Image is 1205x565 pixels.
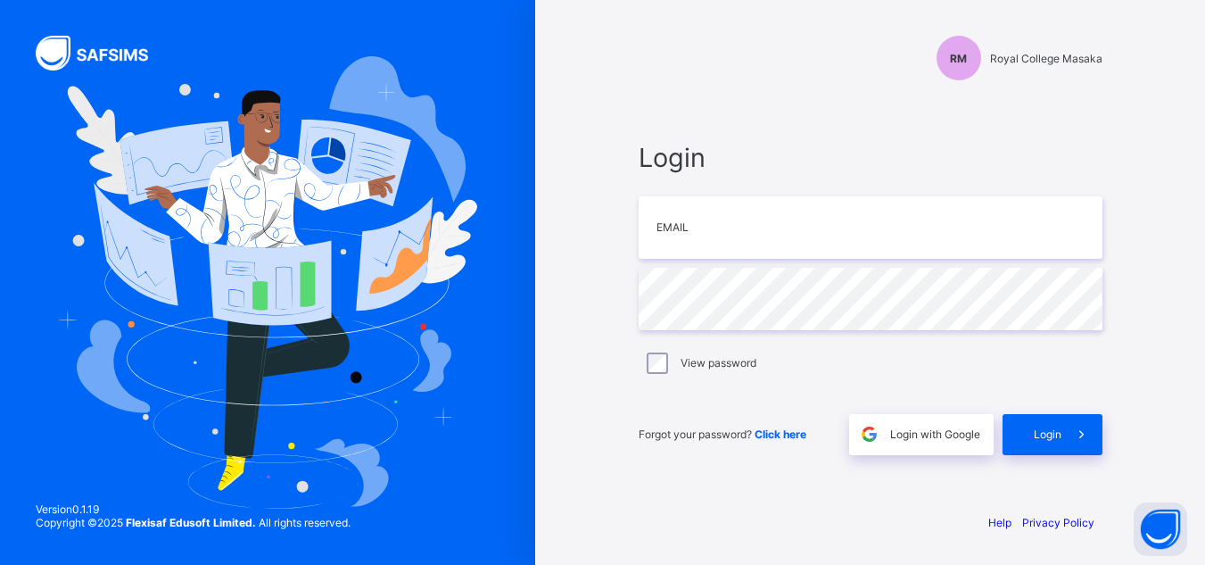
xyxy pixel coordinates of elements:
img: google.396cfc9801f0270233282035f929180a.svg [859,424,879,445]
a: Privacy Policy [1022,516,1094,529]
img: Hero Image [58,56,478,508]
span: Version 0.1.19 [36,503,351,516]
a: Help [988,516,1011,529]
span: Royal College Masaka [990,52,1102,65]
button: Open asap [1134,503,1187,556]
img: SAFSIMS Logo [36,36,169,71]
label: View password [681,356,756,370]
a: Click here [755,428,806,441]
span: Login [1034,428,1061,441]
strong: Flexisaf Edusoft Limited. [126,516,256,529]
span: Login with Google [890,428,980,441]
span: Forgot your password? [639,428,806,441]
span: Copyright © 2025 All rights reserved. [36,516,351,529]
span: RM [950,52,967,65]
span: Login [639,142,1102,173]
